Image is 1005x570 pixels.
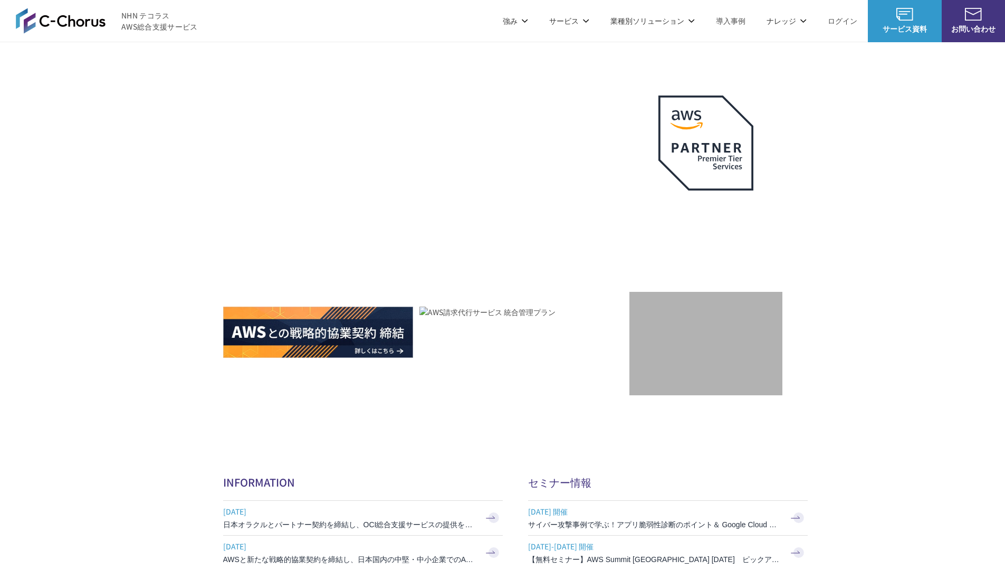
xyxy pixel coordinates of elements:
p: 業種別ソリューション [610,15,695,26]
p: 強み [503,15,528,26]
img: AWS請求代行サービス 統合管理プラン [419,307,556,318]
img: AWSプレミアティアサービスパートナー [658,96,753,191]
img: AWS総合支援サービス C-Chorus サービス資料 [896,8,913,21]
span: [DATE]-[DATE] 開催 [528,538,781,554]
p: ナレッジ [767,15,807,26]
span: NHN テコラス AWS総合支援サービス [121,10,198,32]
img: AWSとの戦略的協業契約 締結 [223,307,413,358]
p: AWSの導入からコスト削減、 構成・運用の最適化からデータ活用まで 規模や業種業態を問わない マネージドサービスで [223,117,629,163]
h3: 【無料セミナー】AWS Summit [GEOGRAPHIC_DATA] [DATE] ピックアップセッション [528,554,781,565]
img: お問い合わせ [965,8,982,21]
a: [DATE]-[DATE] 開催 【無料セミナー】AWS Summit [GEOGRAPHIC_DATA] [DATE] ピックアップセッション [528,536,808,570]
h1: AWS ジャーニーの 成功を実現 [223,174,629,275]
img: AWS総合支援サービス C-Chorus [16,8,106,33]
p: サービス [549,15,589,26]
a: ログイン [828,15,857,26]
h2: セミナー情報 [528,474,808,490]
h2: INFORMATION [223,474,503,490]
p: 最上位プレミアティア サービスパートナー [646,203,766,244]
span: お問い合わせ [942,23,1005,34]
img: 契約件数 [650,308,761,385]
h3: 日本オラクルとパートナー契約を締結し、OCI総合支援サービスの提供を開始 [223,519,476,530]
em: AWS [694,203,717,218]
span: [DATE] [223,503,476,519]
span: [DATE] [223,538,476,554]
h3: AWSと新たな戦略的協業契約を締結し、日本国内の中堅・中小企業でのAWS活用を加速 [223,554,476,565]
a: [DATE] 開催 サイバー攻撃事例で学ぶ！アプリ脆弱性診断のポイント＆ Google Cloud セキュリティ対策 [528,501,808,535]
a: [DATE] 日本オラクルとパートナー契約を締結し、OCI総合支援サービスの提供を開始 [223,501,503,535]
a: AWS請求代行サービス 統合管理プラン [419,307,556,358]
span: サービス資料 [868,23,942,34]
h3: サイバー攻撃事例で学ぶ！アプリ脆弱性診断のポイント＆ Google Cloud セキュリティ対策 [528,519,781,530]
a: AWS総合支援サービス C-Chorus NHN テコラスAWS総合支援サービス [16,8,198,33]
a: 導入事例 [716,15,745,26]
span: [DATE] 開催 [528,503,781,519]
a: [DATE] AWSと新たな戦略的協業契約を締結し、日本国内の中堅・中小企業でのAWS活用を加速 [223,536,503,570]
